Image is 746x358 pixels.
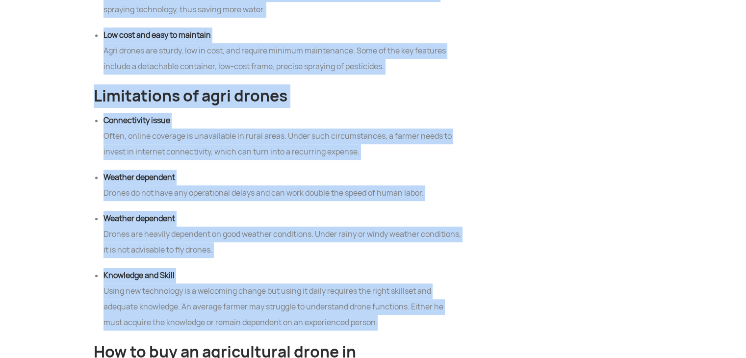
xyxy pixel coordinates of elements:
b: Weather dependent [103,213,175,224]
h2: Limitations of agri drones [94,84,462,108]
b: Knowledge and Skill [103,270,175,281]
b: Low cost and easy to maintain [103,30,211,40]
li: Using new technology is a welcoming change but using it daily requires the right skillset and ade... [103,268,462,331]
li: Often, online coverage is unavailable in rural areas. Under such circumstances, a farmer needs to... [103,113,462,160]
li: Drones do not have any operational delays and can work double the speed of human labor. [103,170,462,201]
li: Drones are heavily dependent on good weather conditions. Under rainy or windy weather conditions,... [103,211,462,258]
li: Agri drones are sturdy, low in cost, and require minimum maintenance. Some of the key features in... [103,27,462,75]
b: Connectivity issue [103,115,170,126]
b: Weather dependent [103,172,175,182]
